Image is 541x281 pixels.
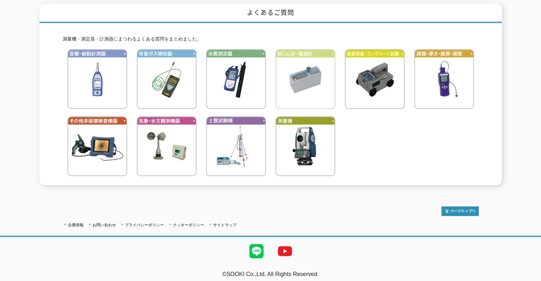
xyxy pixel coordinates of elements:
a: 企業情報 [68,223,84,227]
img: 粉じん計・風速計 [275,49,335,109]
p: 測量機・測定器・計測器にまつわるよくある質問をまとめました。 [63,36,479,43]
img: その他非破壊検査機器 [67,116,127,176]
img: 鉄筋検査・コンクリート試験 [345,49,405,109]
a: お問い合わせ [92,223,116,227]
img: LINE [242,237,271,265]
img: トップページへ [441,206,479,216]
a: クッキーポリシー [173,223,204,227]
img: 土質試験機 [206,116,266,176]
img: 音響・振動計測器 [67,49,127,109]
a: サイトマップ [213,223,237,227]
img: 有害ガス検知器 [137,49,197,109]
img: 気象・水文観測機器 [137,116,197,176]
img: 水質測定器 [206,49,266,109]
img: 探傷・厚さ・膜厚・硬度 [414,49,474,109]
img: YouTube [271,237,299,265]
img: 測量機 [275,116,335,176]
a: プライバシーポリシー [125,223,164,227]
h1: よくあるご質問 [39,4,502,23]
